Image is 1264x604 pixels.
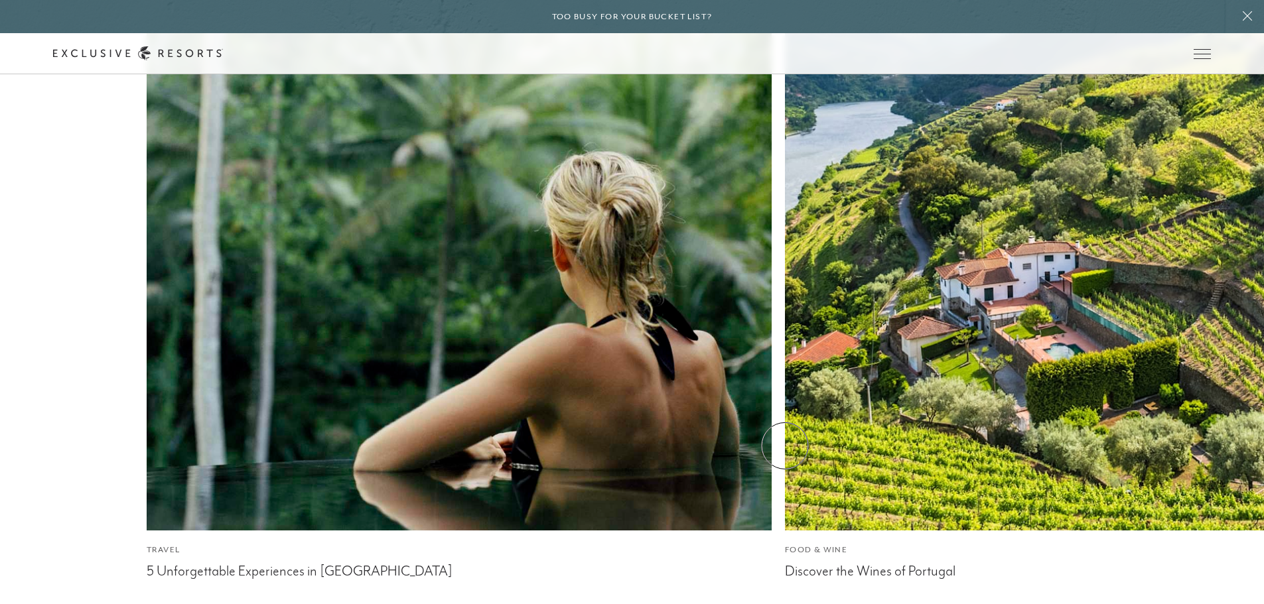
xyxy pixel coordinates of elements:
[1194,49,1211,58] button: Open navigation
[147,560,772,579] div: 5 Unforgettable Experiences in [GEOGRAPHIC_DATA]
[552,11,713,23] h6: Too busy for your bucket list?
[147,544,772,556] div: Travel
